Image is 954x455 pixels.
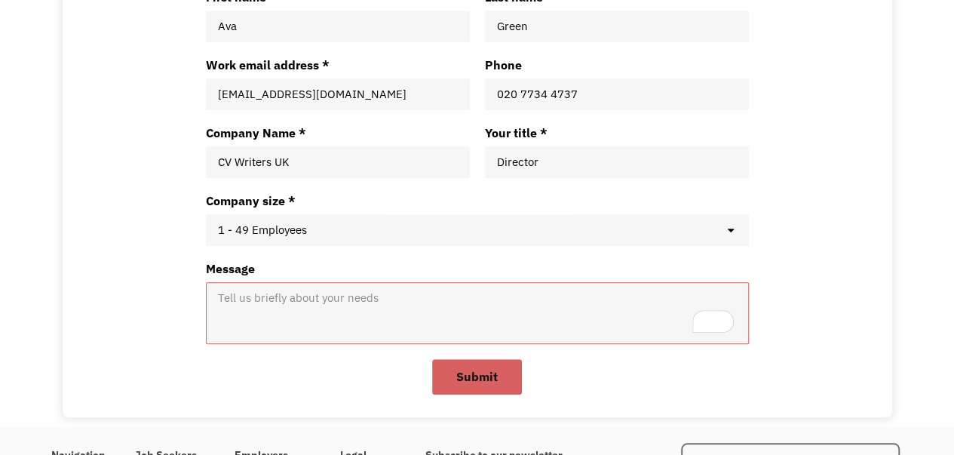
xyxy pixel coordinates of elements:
[497,155,737,170] input: Your title *
[456,369,498,385] span: Submit
[206,57,470,72] label: Work email address *
[218,291,737,336] textarea: To enrich screen reader interactions, please activate Accessibility in Grammarly extension settings
[218,155,458,170] input: Company Name *
[218,19,458,34] input: First name *
[497,87,737,102] input: +1-999-999-9999
[206,261,749,276] label: Message
[206,214,749,246] select: Company size *
[485,125,749,140] label: Your title *
[218,87,458,102] input: Work email address *
[206,193,749,208] div: Company size *
[497,19,737,34] input: Last name *
[485,57,749,72] label: Phone
[206,125,470,140] label: Company Name *
[432,359,522,395] button: Submit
